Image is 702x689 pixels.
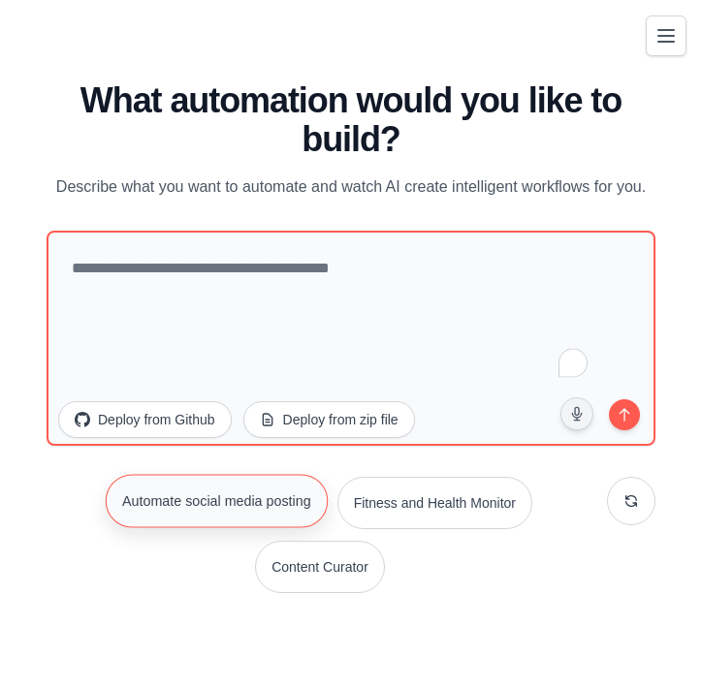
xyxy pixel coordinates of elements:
button: Deploy from Github [58,401,232,438]
iframe: Chat Widget [605,596,702,689]
button: Deploy from zip file [243,401,415,438]
div: 聊天小工具 [605,596,702,689]
button: Automate social media posting [106,474,328,527]
button: Toggle navigation [646,16,686,56]
button: Fitness and Health Monitor [337,477,532,529]
textarea: To enrich screen reader interactions, please activate Accessibility in Grammarly extension settings [47,231,655,446]
p: Describe what you want to automate and watch AI create intelligent workflows for you. [47,174,655,200]
h1: What automation would you like to build? [47,81,655,159]
button: Content Curator [255,541,385,593]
